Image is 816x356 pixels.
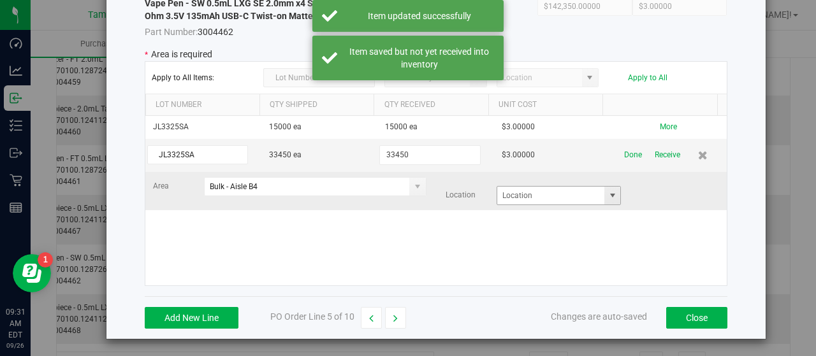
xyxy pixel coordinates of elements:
[259,94,374,116] th: Qty Shipped
[660,121,677,133] button: More
[655,144,680,166] button: Receive
[147,145,248,164] input: Lot Number
[261,116,377,139] td: 15000 ea
[494,116,610,139] td: $3.00000
[145,116,261,139] td: JL3325SA
[38,252,53,267] iframe: Resource center unread badge
[153,180,204,192] label: Area
[374,94,488,116] th: Qty Received
[145,307,238,329] button: Add New Line
[151,49,212,59] span: Area is required
[488,94,602,116] th: Unit Cost
[152,73,254,82] span: Apply to All Items:
[551,311,647,322] span: Changes are auto-saved
[344,10,494,22] div: Item updated successfully
[494,139,610,172] td: $3.00000
[270,311,354,322] span: PO Order Line 5 of 10
[628,73,667,82] button: Apply to All
[344,45,494,71] div: Item saved but not yet received into inventory
[624,144,642,166] button: Done
[377,116,493,139] td: 15000 ea
[497,187,605,204] input: Location
[145,22,392,38] span: 3004462
[145,27,198,37] span: Part Number:
[13,254,51,292] iframe: Resource center
[263,68,375,87] input: Lot Number
[666,307,727,329] button: Close
[261,139,377,172] td: 33450 ea
[446,189,497,201] label: Location
[205,178,410,196] input: Area
[145,94,259,116] th: Lot Number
